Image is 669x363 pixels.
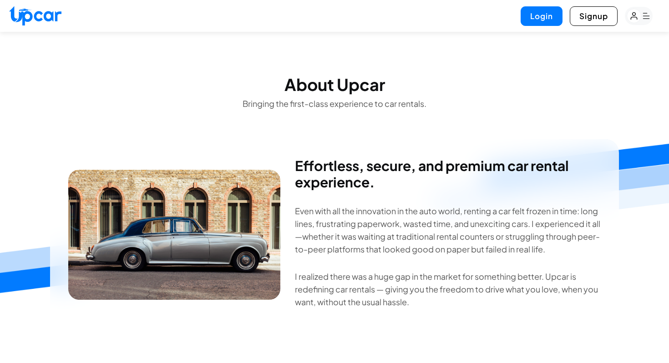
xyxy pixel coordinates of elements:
[570,6,618,26] button: Signup
[295,205,601,256] p: Even with all the innovation in the auto world, renting a car felt frozen in time: long lines, fr...
[9,6,61,25] img: Upcar Logo
[295,157,601,190] blockquote: Effortless, secure, and premium car rental experience.
[295,270,601,308] p: I realized there was a huge gap in the market for something better. Upcar is redefining car renta...
[521,6,563,26] button: Login
[68,170,280,299] img: Founder
[182,97,487,110] p: Bringing the first-class experience to car rentals.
